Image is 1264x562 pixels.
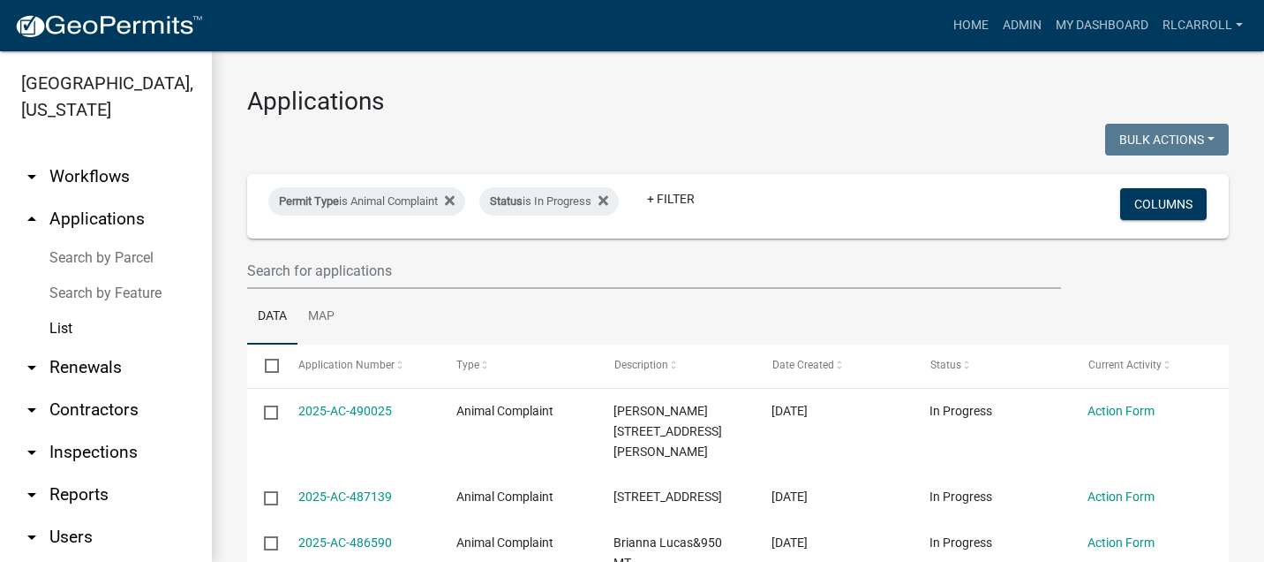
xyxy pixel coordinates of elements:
span: 10/02/2025 [771,490,808,504]
span: Current Activity [1087,359,1161,371]
span: Sarah Harrelson&1004 LOWER HARTLEY BRIDGE RD [613,404,722,459]
span: In Progress [929,404,992,418]
button: Columns [1120,188,1207,220]
span: Date Created [771,359,833,371]
datatable-header-cell: Description [597,345,755,387]
datatable-header-cell: Application Number [281,345,439,387]
datatable-header-cell: Current Activity [1071,345,1229,387]
span: Application Number [298,359,395,371]
a: Action Form [1087,535,1155,550]
datatable-header-cell: Select [247,345,281,387]
input: Search for applications [247,253,1061,289]
a: Home [946,9,996,42]
div: is In Progress [479,187,619,216]
a: RLcarroll [1155,9,1250,42]
i: arrow_drop_down [21,442,42,463]
span: 10/01/2025 [771,535,808,550]
a: + Filter [633,183,709,215]
span: 10/08/2025 [771,404,808,418]
span: Permit Type [279,194,339,208]
span: Type [456,359,479,371]
span: Alexis&2594 UNION CHURCH RD [613,490,722,504]
h3: Applications [247,87,1229,117]
i: arrow_drop_down [21,527,42,548]
button: Bulk Actions [1105,124,1229,156]
a: Action Form [1087,404,1155,418]
span: Animal Complaint [456,535,553,550]
a: My Dashboard [1049,9,1155,42]
i: arrow_drop_down [21,357,42,378]
span: Status [490,194,523,208]
a: Data [247,289,297,346]
i: arrow_drop_up [21,209,42,230]
i: arrow_drop_down [21,166,42,187]
datatable-header-cell: Status [913,345,1071,387]
a: 2025-AC-486590 [298,535,392,550]
a: 2025-AC-487139 [298,490,392,504]
datatable-header-cell: Type [439,345,597,387]
span: Animal Complaint [456,490,553,504]
span: In Progress [929,490,992,504]
span: Animal Complaint [456,404,553,418]
span: In Progress [929,535,992,550]
a: 2025-AC-490025 [298,404,392,418]
i: arrow_drop_down [21,399,42,421]
div: is Animal Complaint [268,187,465,216]
span: Status [929,359,960,371]
datatable-header-cell: Date Created [755,345,913,387]
a: Map [297,289,345,346]
a: Action Form [1087,490,1155,504]
a: Admin [996,9,1049,42]
i: arrow_drop_down [21,484,42,505]
span: Description [613,359,667,371]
